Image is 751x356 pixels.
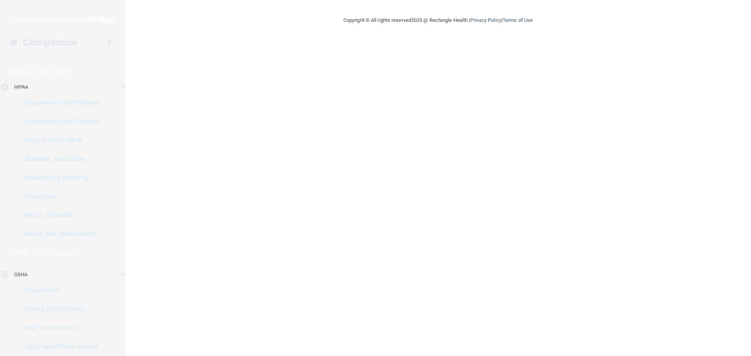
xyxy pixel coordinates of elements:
p: HIPAA Risk Assessment [5,230,112,238]
a: Privacy Policy [470,17,501,23]
p: Business Associates [5,155,112,163]
p: Learn More! [34,248,75,258]
p: HIPAA [11,67,31,76]
p: Documents and Policies [5,99,112,107]
img: PMB logo [9,12,116,28]
p: Resources [5,193,112,200]
p: Injury and Illness Report [5,343,112,351]
p: Documents [5,286,112,294]
p: Self-Assessment [5,324,112,332]
a: Terms of Use [503,17,533,23]
p: Learn More! [34,67,76,76]
h4: Compliance [23,37,77,48]
p: OSHA [14,270,27,279]
p: HIPAA Checklist [5,211,112,219]
p: OSHA [11,248,30,258]
p: HIPAA [14,82,29,92]
p: Emergency Planning [5,174,112,182]
p: Safety Data Sheets [5,305,112,313]
div: Copyright © All rights reserved 2025 @ Rectangle Health | | [295,8,581,33]
p: Documents and Policies [5,118,112,125]
p: Report an Incident [5,136,112,144]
